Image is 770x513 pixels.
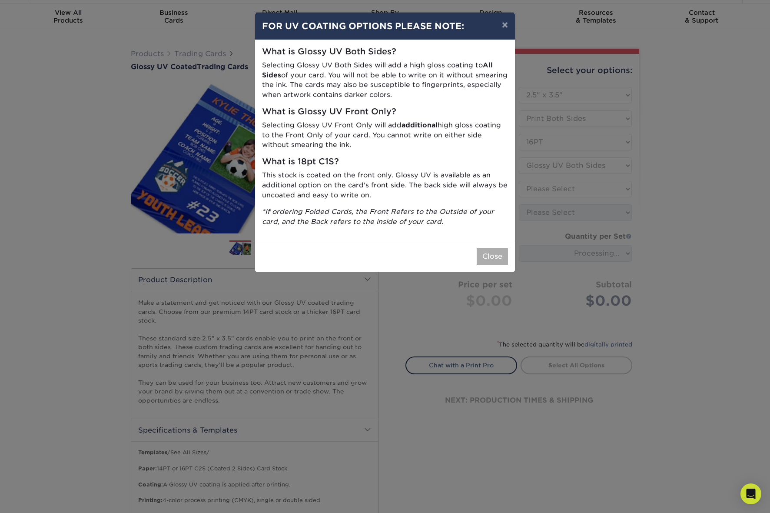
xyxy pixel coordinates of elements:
button: × [495,13,515,37]
h5: What is Glossy UV Front Only? [262,107,508,117]
strong: All Sides [262,61,493,79]
strong: additional [402,121,438,129]
h5: What is 18pt C1S? [262,157,508,167]
button: Close [477,248,508,265]
p: Selecting Glossy UV Both Sides will add a high gloss coating to of your card. You will not be abl... [262,60,508,100]
h5: What is Glossy UV Both Sides? [262,47,508,57]
h4: FOR UV COATING OPTIONS PLEASE NOTE: [262,20,508,33]
i: *If ordering Folded Cards, the Front Refers to the Outside of your card, and the Back refers to t... [262,207,494,226]
div: Open Intercom Messenger [740,483,761,504]
p: This stock is coated on the front only. Glossy UV is available as an additional option on the car... [262,170,508,200]
p: Selecting Glossy UV Front Only will add high gloss coating to the Front Only of your card. You ca... [262,120,508,150]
